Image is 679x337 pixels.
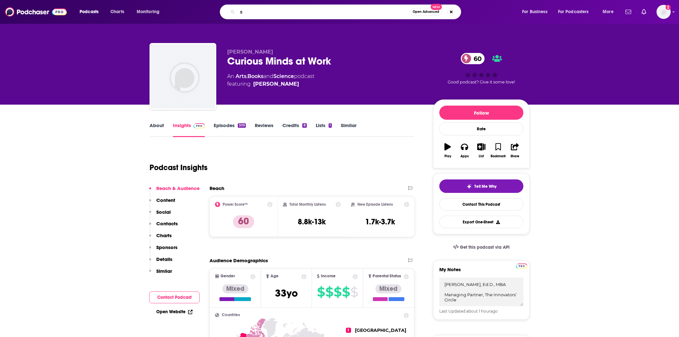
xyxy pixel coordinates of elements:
[490,139,506,162] button: Bookmark
[233,215,254,228] p: 60
[350,287,358,297] span: $
[156,268,172,274] p: Similar
[474,184,496,189] span: Tell Me Why
[461,53,485,64] a: 60
[80,7,99,16] span: Podcasts
[156,185,200,191] p: Reach & Audience
[439,266,523,278] label: My Notes
[149,209,171,221] button: Social
[491,154,506,158] div: Bookmark
[150,122,164,137] a: About
[156,244,177,250] p: Sponsors
[263,73,273,79] span: and
[341,122,357,137] a: Similar
[210,257,268,264] h2: Audience Demographics
[518,7,555,17] button: open menu
[346,328,351,333] span: 1
[321,274,336,278] span: Income
[657,5,671,19] span: Logged in as hmill
[334,287,341,297] span: $
[149,244,177,256] button: Sponsors
[522,7,547,16] span: For Business
[433,49,529,89] div: 60Good podcast? Give it some love!
[666,5,671,10] svg: Add a profile image
[223,202,248,207] h2: Power Score™
[507,139,523,162] button: Share
[156,197,175,203] p: Content
[236,73,246,79] a: Arts
[151,44,215,108] a: Curious Minds at Work
[247,73,263,79] a: Books
[460,154,469,158] div: Apps
[137,7,159,16] span: Monitoring
[603,7,614,16] span: More
[220,274,235,278] span: Gender
[298,217,326,227] h3: 8.8k-13k
[511,154,519,158] div: Share
[5,6,67,18] img: Podchaser - Follow, Share and Rate Podcasts
[214,122,246,137] a: Episodes309
[149,232,172,244] button: Charts
[623,6,634,17] a: Show notifications dropdown
[460,245,510,250] span: Get this podcast via API
[156,209,171,215] p: Social
[448,239,515,255] a: Get this podcast via API
[273,73,294,79] a: Science
[657,5,671,19] img: User Profile
[657,5,671,19] button: Show profile menu
[410,8,442,16] button: Open AdvancedNew
[373,274,401,278] span: Parental Status
[439,278,523,306] textarea: [PERSON_NAME], Ed.D., MBA Managing Partner, The Innovators’ Circle Host, Curious Minds at Work po...
[149,291,200,303] button: Contact Podcast
[226,4,467,19] div: Search podcasts, credits, & more...
[289,202,326,207] h2: Total Monthly Listens
[439,106,523,120] button: Follow
[439,198,523,211] a: Contact This Podcast
[238,123,246,128] div: 309
[479,154,484,158] div: List
[237,7,410,17] input: Search podcasts, credits, & more...
[156,256,172,262] p: Details
[439,216,523,228] button: Export One-Sheet
[302,123,306,128] div: 8
[149,197,175,209] button: Content
[466,309,490,314] span: about 1 hour
[156,220,178,227] p: Contacts
[439,309,498,314] span: Last Updated: ago
[253,80,299,88] div: [PERSON_NAME]
[227,73,314,88] div: An podcast
[222,313,240,317] span: Countries
[456,139,473,162] button: Apps
[439,139,456,162] button: Play
[149,268,172,280] button: Similar
[598,7,622,17] button: open menu
[325,287,333,297] span: $
[558,7,589,16] span: For Podcasters
[193,123,205,128] img: Podchaser Pro
[227,49,273,55] span: [PERSON_NAME]
[357,202,393,207] h2: New Episode Listens
[75,7,107,17] button: open menu
[132,7,168,17] button: open menu
[316,122,332,137] a: Lists1
[317,287,325,297] span: $
[444,154,451,158] div: Play
[150,163,208,172] h1: Podcast Insights
[554,7,598,17] button: open menu
[210,185,224,191] h2: Reach
[448,80,515,84] span: Good podcast? Give it some love!
[156,232,172,238] p: Charts
[355,327,406,333] span: [GEOGRAPHIC_DATA]
[271,274,279,278] span: Age
[431,4,442,10] span: New
[439,179,523,193] button: tell me why sparkleTell Me Why
[516,264,527,269] img: Podchaser Pro
[329,123,332,128] div: 1
[275,287,298,299] span: 33 yo
[639,6,649,17] a: Show notifications dropdown
[375,284,401,293] div: Mixed
[149,220,178,232] button: Contacts
[342,287,350,297] span: $
[282,122,306,137] a: Credits8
